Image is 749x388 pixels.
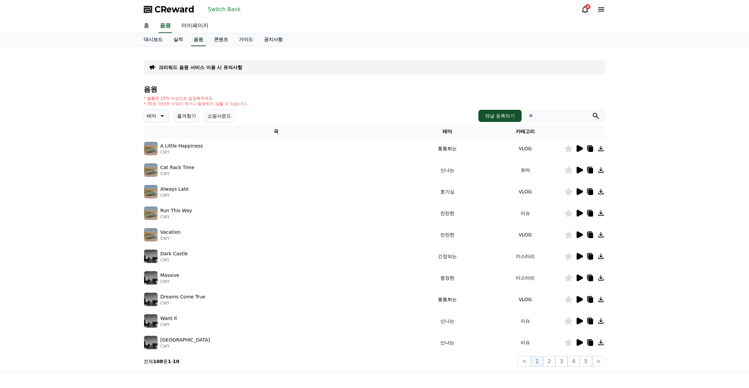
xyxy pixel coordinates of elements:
img: music [144,293,158,306]
button: 5 [580,356,592,367]
td: 잔잔한 [408,202,486,224]
p: CWY [160,171,194,176]
a: 실적 [168,33,188,46]
p: CWY [160,344,210,349]
p: * 볼륨은 15% 이상으로 설정해주세요. [144,96,248,101]
button: Switch Back [205,4,243,15]
a: 4 [581,5,589,13]
td: 유머 [486,159,564,181]
a: 콘텐츠 [209,33,233,46]
th: 테마 [408,125,486,138]
span: CReward [155,4,194,15]
strong: 1 [168,359,171,364]
button: 1 [531,356,543,367]
img: music [144,336,158,349]
p: CWY [160,193,189,198]
p: Vacation [160,229,181,236]
a: 홈 [138,19,155,33]
td: 미스터리 [486,267,564,289]
td: VLOG [486,224,564,246]
img: music [144,185,158,198]
p: [GEOGRAPHIC_DATA] [160,336,210,344]
div: 4 [585,4,590,9]
p: Massive [160,272,179,279]
p: * 35초 미만은 수익이 적거나 발생하지 않을 수 있습니다. [144,101,248,106]
td: 신나는 [408,310,486,332]
td: VLOG [486,138,564,159]
td: 신나는 [408,159,486,181]
p: CWY [160,322,177,327]
img: music [144,271,158,285]
p: CWY [160,257,188,263]
p: A Little Happiness [160,142,203,150]
td: 호기심 [408,181,486,202]
p: 테마 [147,111,156,121]
td: 잔잔한 [408,224,486,246]
p: Dreams Come True [160,293,205,300]
a: 가이드 [233,33,258,46]
a: 음원 [159,19,172,33]
a: CReward [144,4,194,15]
p: Dark Castle [160,250,188,257]
button: 즐겨찾기 [174,109,199,123]
td: VLOG [486,289,564,310]
p: CWY [160,279,179,284]
td: 신나는 [408,332,486,353]
p: Run This Way [160,207,192,214]
h4: 음원 [144,86,605,93]
p: CWY [160,150,203,155]
img: music [144,228,158,241]
strong: 108 [153,359,163,364]
a: 마이페이지 [176,19,214,33]
a: 대시보드 [138,33,168,46]
p: Cat Rack Time [160,164,194,171]
button: > [592,356,605,367]
strong: 10 [173,359,179,364]
p: CWY [160,236,181,241]
p: Want It [160,315,177,322]
img: music [144,206,158,220]
td: 이슈 [486,332,564,353]
td: 통통튀는 [408,138,486,159]
button: < [518,356,531,367]
button: 채널 등록하기 [478,110,522,122]
th: 곡 [144,125,408,138]
td: 통통튀는 [408,289,486,310]
a: 크리워드 음원 서비스 이용 시 유의사항 [159,64,242,71]
button: 3 [555,356,567,367]
a: 공지사항 [258,33,288,46]
td: 이슈 [486,202,564,224]
td: 긴장되는 [408,246,486,267]
p: CWY [160,300,205,306]
img: music [144,142,158,155]
th: 카테고리 [486,125,564,138]
td: 미스터리 [486,246,564,267]
p: 전체 중 - [144,358,179,365]
td: VLOG [486,181,564,202]
td: 웅장한 [408,267,486,289]
button: 쇼핑사운드 [204,109,234,123]
button: 4 [567,356,580,367]
img: music [144,314,158,328]
a: 음원 [191,33,206,46]
td: 이슈 [486,310,564,332]
p: Always Late [160,186,189,193]
img: music [144,250,158,263]
button: 2 [543,356,555,367]
button: 테마 [144,109,169,123]
p: CWY [160,214,192,220]
img: music [144,163,158,177]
